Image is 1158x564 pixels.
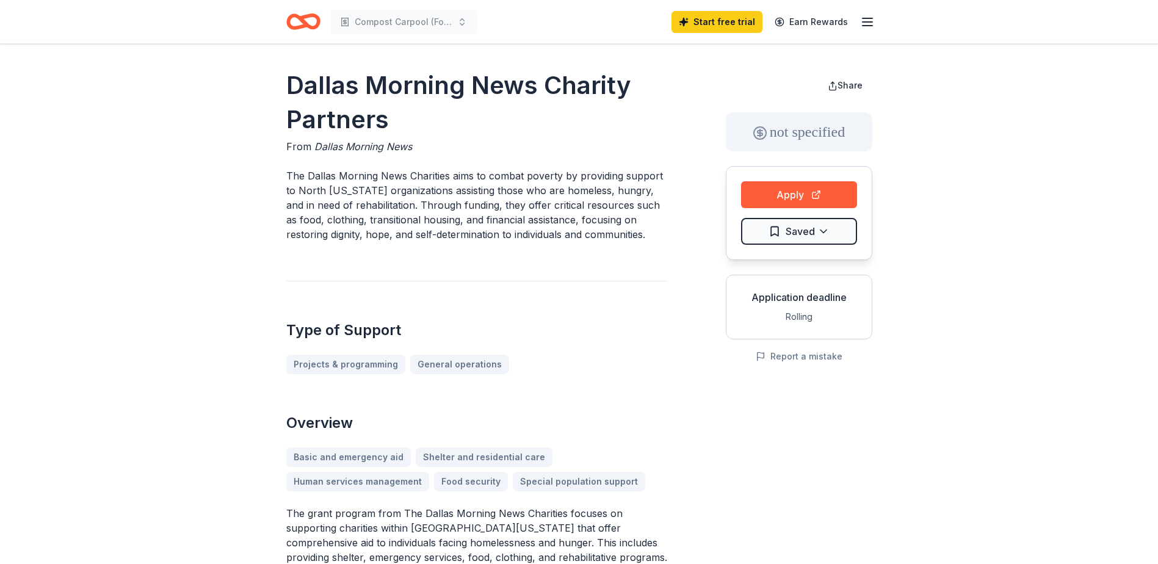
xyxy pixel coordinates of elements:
button: Share [818,73,872,98]
a: General operations [410,355,509,374]
button: Saved [741,218,857,245]
span: Compost Carpool (Food Project) [355,15,452,29]
h1: Dallas Morning News Charity Partners [286,68,667,137]
a: Earn Rewards [767,11,855,33]
div: From [286,139,667,154]
div: Application deadline [736,290,862,305]
p: The Dallas Morning News Charities aims to combat poverty by providing support to North [US_STATE]... [286,168,667,242]
span: Saved [786,223,815,239]
div: Rolling [736,309,862,324]
a: Start free trial [671,11,762,33]
button: Apply [741,181,857,208]
button: Report a mistake [756,349,842,364]
h2: Type of Support [286,320,667,340]
h2: Overview [286,413,667,433]
span: Dallas Morning News [314,140,412,153]
a: Projects & programming [286,355,405,374]
div: not specified [726,112,872,151]
button: Compost Carpool (Food Project) [330,10,477,34]
a: Home [286,7,320,36]
span: Share [838,80,863,90]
